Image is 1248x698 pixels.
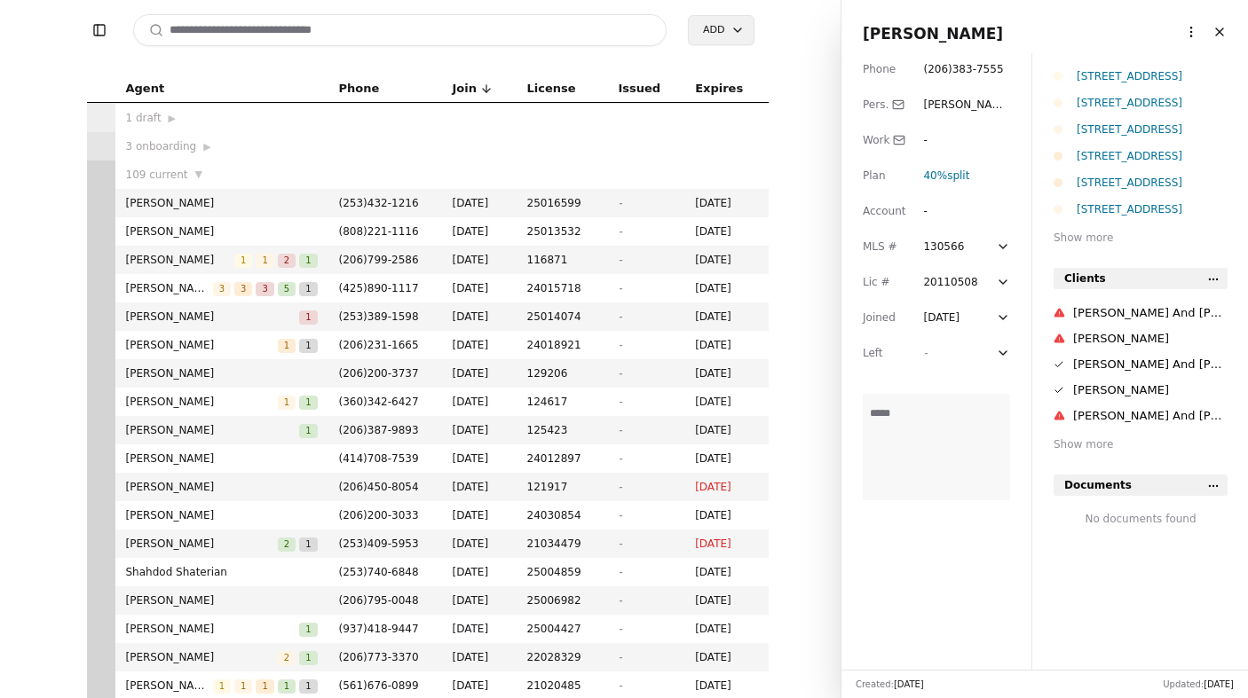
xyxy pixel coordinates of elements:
span: [DATE] [695,478,757,496]
span: 25016599 [527,194,597,212]
button: 3 [213,279,231,297]
span: - [618,566,621,578]
span: ▶ [169,111,176,127]
span: - [923,347,927,359]
span: [DATE] [453,194,506,212]
span: [DATE] [453,279,506,297]
span: 2 [278,537,296,552]
span: ( 206 ) 795 - 0048 [339,594,419,607]
span: ( 360 ) 342 - 6427 [339,396,419,408]
span: 5 [278,282,296,296]
span: 24030854 [527,506,597,524]
span: 1 [299,623,317,637]
span: 1 [278,339,296,353]
span: [DATE] [695,336,757,354]
span: [DATE] [695,251,757,269]
span: ( 206 ) 799 - 2586 [339,254,419,266]
span: ( 206 ) 200 - 3033 [339,509,419,522]
div: 130566 [923,238,964,255]
button: 1 [299,421,317,439]
span: Issued [618,79,660,98]
span: - [618,424,621,436]
span: 124617 [527,393,597,411]
div: Work [863,131,905,149]
span: 40% split [923,169,969,182]
button: 1 [278,393,296,411]
span: 1 [278,396,296,410]
span: - [618,452,621,465]
span: 1 [299,537,317,552]
div: No documents found [1054,510,1228,528]
span: 116871 [527,251,597,269]
span: ( 253 ) 740 - 6848 [339,566,419,578]
div: Plan [863,167,905,184]
span: 25004859 [527,563,597,581]
div: - [923,202,955,220]
span: 25014074 [527,308,597,325]
span: 2 [278,254,296,268]
button: 1 [234,677,252,694]
button: 1 [213,677,231,694]
div: [PERSON_NAME] [1073,380,1228,399]
span: 1 [299,310,317,325]
span: [DATE] [695,677,757,694]
div: [PERSON_NAME] And [PERSON_NAME] [1073,355,1228,373]
span: [DATE] [453,421,506,439]
span: [DATE] [453,620,506,638]
span: [PERSON_NAME] [126,194,318,212]
span: [PERSON_NAME] [126,620,300,638]
button: 1 [256,251,273,269]
span: [DATE] [453,535,506,553]
span: Agent [126,79,165,98]
span: [PERSON_NAME] [126,677,213,694]
span: [DATE] [695,365,757,382]
span: [DATE] [453,336,506,354]
span: [PERSON_NAME] [126,535,278,553]
span: [PERSON_NAME] [126,251,235,269]
span: - [618,537,621,550]
span: [DATE] [695,421,757,439]
span: [PERSON_NAME] [126,393,278,411]
button: 1 [256,677,273,694]
span: [DATE] [453,648,506,666]
span: [DATE] [453,223,506,240]
span: - [618,254,621,266]
span: - [618,509,621,522]
button: 3 [256,279,273,297]
span: [DATE] [695,535,757,553]
button: 3 [234,279,252,297]
div: Lic # [863,273,905,291]
span: 22028329 [527,648,597,666]
span: 125423 [527,421,597,439]
button: 5 [278,279,296,297]
span: Join [453,79,477,98]
div: [PERSON_NAME] And [PERSON_NAME] [1073,303,1228,322]
span: [PERSON_NAME] [126,279,213,297]
span: [DATE] [453,308,506,325]
span: 1 [299,282,317,296]
button: 1 [299,620,317,638]
span: [PERSON_NAME] [126,506,318,524]
span: ( 425 ) 890 - 1117 [339,282,419,294]
span: Clients [1064,270,1106,287]
div: Pers. [863,96,905,114]
span: ( 206 ) 200 - 3737 [339,367,419,380]
span: 1 [234,679,252,694]
div: Show more [1054,229,1228,247]
div: [STREET_ADDRESS] [1077,121,1228,138]
span: 1 [299,254,317,268]
span: Phone [339,79,380,98]
button: 1 [299,251,317,269]
span: 2 [278,651,296,665]
span: [DATE] [695,592,757,609]
span: ( 253 ) 389 - 1598 [339,310,419,323]
div: - [923,131,955,149]
button: 2 [278,648,296,666]
span: [PERSON_NAME] [126,592,318,609]
div: 1 draft [126,109,318,127]
span: [DATE] [453,563,506,581]
div: Updated: [1163,678,1234,691]
span: [PERSON_NAME] [126,365,318,382]
span: ( 253 ) 409 - 5953 [339,537,419,550]
span: ( 808 ) 221 - 1116 [339,225,419,238]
